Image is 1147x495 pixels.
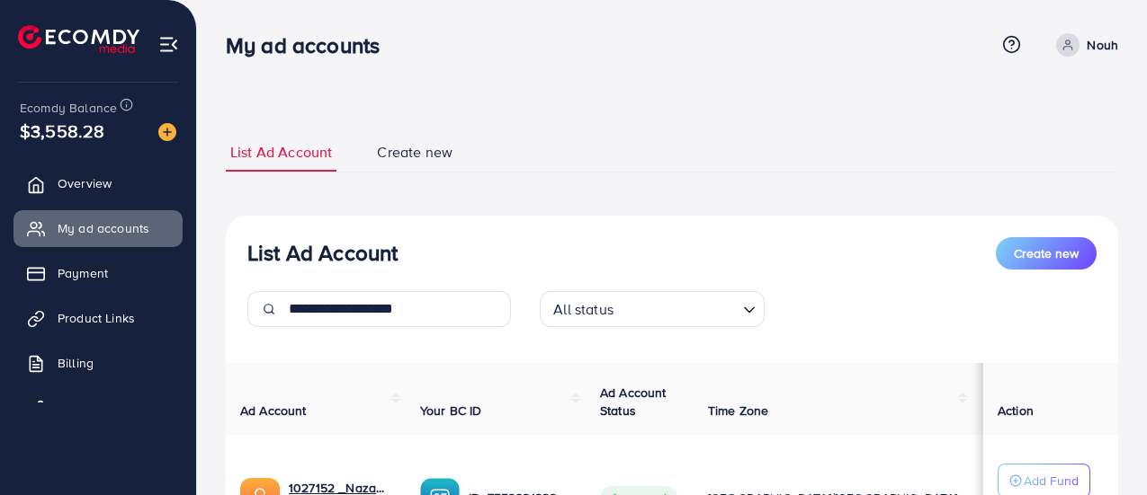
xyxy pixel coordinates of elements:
a: Payment [13,255,183,291]
span: All status [550,296,617,323]
span: $3,558.28 [20,118,104,144]
input: Search for option [619,293,736,323]
span: List Ad Account [230,142,332,163]
h3: List Ad Account [247,240,398,266]
iframe: Chat [1071,414,1134,482]
span: Product Links [58,309,135,327]
span: Ad Account Status [600,384,667,420]
a: Affiliate Program [13,390,183,426]
a: Product Links [13,300,183,336]
span: Ad Account [240,402,307,420]
img: logo [18,25,139,53]
div: Search for option [540,291,765,327]
h3: My ad accounts [226,32,394,58]
a: Billing [13,345,183,381]
span: Billing [58,354,94,372]
p: Add Fund [1024,470,1079,491]
span: Affiliate Program [58,399,154,417]
span: Ecomdy Balance [20,99,117,117]
span: Overview [58,174,112,192]
img: menu [158,34,179,55]
span: Your BC ID [420,402,482,420]
a: Overview [13,165,183,201]
span: Create new [377,142,453,163]
span: Action [998,402,1034,420]
button: Create new [996,237,1097,270]
span: Time Zone [708,402,768,420]
span: My ad accounts [58,219,149,237]
img: image [158,123,176,141]
span: Create new [1014,244,1079,262]
a: Nouh [1049,33,1118,57]
p: Nouh [1087,34,1118,56]
a: My ad accounts [13,210,183,246]
span: Payment [58,264,108,282]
